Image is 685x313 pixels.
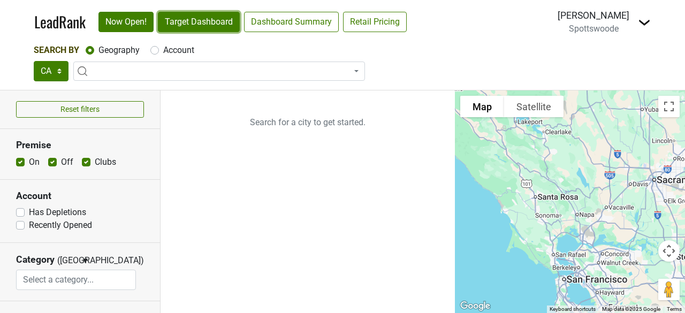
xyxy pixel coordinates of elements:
h3: Account [16,190,144,202]
button: Show satellite imagery [504,96,564,117]
button: Toggle fullscreen view [658,96,680,117]
label: Geography [98,44,140,57]
button: Drag Pegman onto the map to open Street View [658,279,680,300]
label: On [29,156,40,169]
a: Now Open! [98,12,154,32]
label: Has Depletions [29,206,86,219]
span: ([GEOGRAPHIC_DATA]) [57,254,79,270]
button: Show street map [460,96,504,117]
p: Search for a city to get started. [161,90,455,155]
img: Google [458,299,493,313]
button: Keyboard shortcuts [550,306,596,313]
a: Terms (opens in new tab) [667,306,682,312]
a: Target Dashboard [158,12,240,32]
span: Map data ©2025 Google [602,306,660,312]
button: Reset filters [16,101,144,118]
span: Search By [34,45,79,55]
a: Retail Pricing [343,12,407,32]
label: Clubs [95,156,116,169]
span: ▼ [81,256,89,265]
h3: Premise [16,140,144,151]
h3: Category [16,254,55,265]
a: Open this area in Google Maps (opens a new window) [458,299,493,313]
label: Account [163,44,194,57]
input: Select a category... [17,270,136,290]
span: Spottswoode [569,24,619,34]
label: Recently Opened [29,219,92,232]
div: [PERSON_NAME] [558,9,629,22]
a: Dashboard Summary [244,12,339,32]
label: Off [61,156,73,169]
a: LeadRank [34,11,86,33]
button: Map camera controls [658,240,680,262]
img: Dropdown Menu [638,16,651,29]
